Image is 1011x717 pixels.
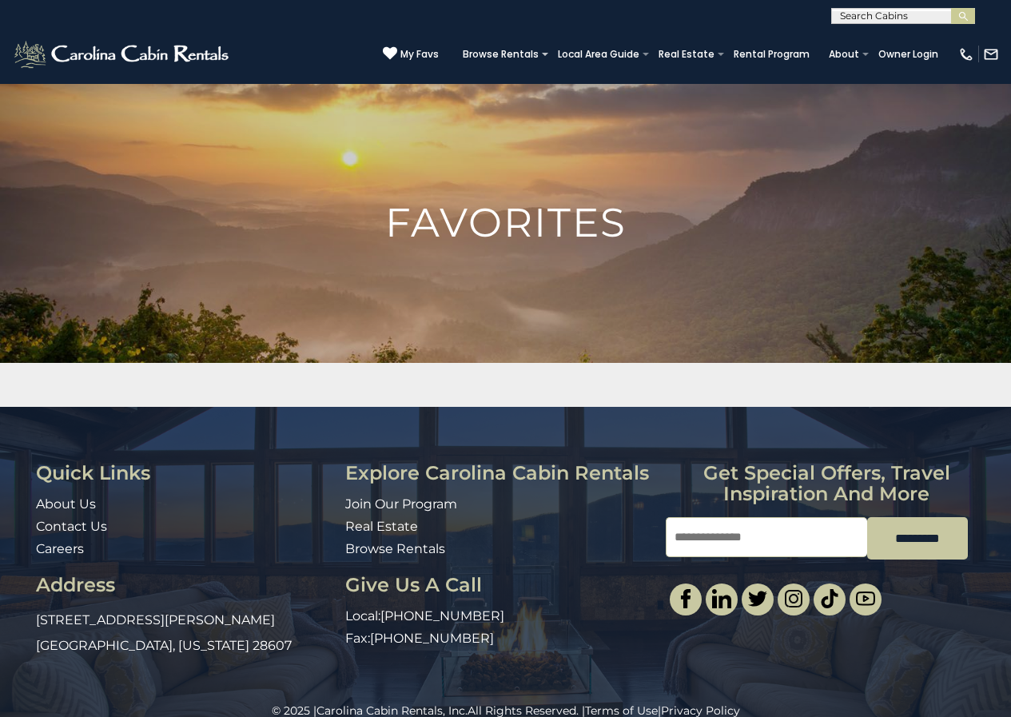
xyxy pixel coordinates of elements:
[958,46,974,62] img: phone-regular-white.png
[550,43,647,66] a: Local Area Guide
[712,589,731,608] img: linkedin-single.svg
[400,47,439,62] span: My Favs
[36,496,96,512] a: About Us
[370,631,494,646] a: [PHONE_NUMBER]
[455,43,547,66] a: Browse Rentals
[726,43,818,66] a: Rental Program
[383,46,439,62] a: My Favs
[784,589,803,608] img: instagram-single.svg
[983,46,999,62] img: mail-regular-white.png
[345,463,655,484] h3: Explore Carolina Cabin Rentals
[676,589,695,608] img: facebook-single.svg
[345,630,655,648] p: Fax:
[856,589,875,608] img: youtube-light.svg
[820,589,839,608] img: tiktok.svg
[666,463,987,505] h3: Get special offers, travel inspiration and more
[36,575,333,596] h3: Address
[651,43,722,66] a: Real Estate
[380,608,504,623] a: [PHONE_NUMBER]
[345,541,445,556] a: Browse Rentals
[870,43,946,66] a: Owner Login
[821,43,867,66] a: About
[345,607,655,626] p: Local:
[36,607,333,659] p: [STREET_ADDRESS][PERSON_NAME] [GEOGRAPHIC_DATA], [US_STATE] 28607
[12,38,233,70] img: White-1-2.png
[748,589,767,608] img: twitter-single.svg
[36,541,84,556] a: Careers
[345,496,457,512] a: Join Our Program
[345,575,655,596] h3: Give Us A Call
[36,519,107,534] a: Contact Us
[36,463,333,484] h3: Quick Links
[345,519,418,534] a: Real Estate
